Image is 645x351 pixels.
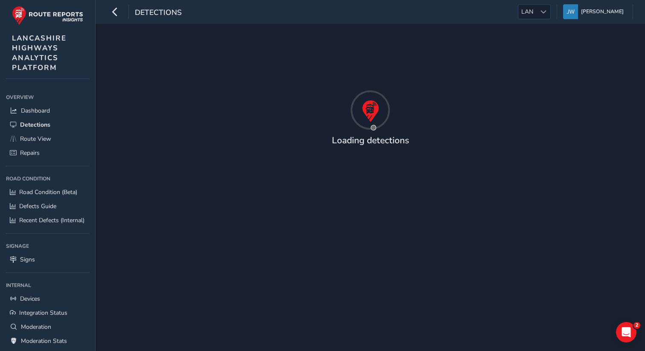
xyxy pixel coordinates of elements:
iframe: Intercom live chat [616,322,636,342]
span: 2 [633,322,640,329]
div: Signage [6,240,89,252]
h4: Loading detections [332,135,409,146]
span: Devices [20,295,40,303]
a: Dashboard [6,104,89,118]
a: Integration Status [6,306,89,320]
span: Recent Defects (Internal) [19,216,84,224]
span: Detections [20,121,50,129]
span: LAN [518,5,536,19]
a: Moderation Stats [6,334,89,348]
span: Integration Status [19,309,67,317]
div: Overview [6,91,89,104]
a: Road Condition (Beta) [6,185,89,199]
span: Moderation Stats [21,337,67,345]
a: Recent Defects (Internal) [6,213,89,227]
button: [PERSON_NAME] [563,4,627,19]
span: Road Condition (Beta) [19,188,77,196]
span: Dashboard [21,107,50,115]
a: Route View [6,132,89,146]
span: Repairs [20,149,40,157]
a: Devices [6,292,89,306]
span: Detections [135,7,182,19]
a: Repairs [6,146,89,160]
span: Moderation [21,323,51,331]
span: Route View [20,135,51,143]
span: LANCASHIRE HIGHWAYS ANALYTICS PLATFORM [12,33,67,73]
img: diamond-layout [563,4,578,19]
div: Internal [6,279,89,292]
span: Defects Guide [19,202,56,210]
a: Signs [6,252,89,267]
a: Defects Guide [6,199,89,213]
a: Moderation [6,320,89,334]
div: Road Condition [6,172,89,185]
a: Detections [6,118,89,132]
span: [PERSON_NAME] [581,4,624,19]
span: Signs [20,255,35,264]
img: rr logo [12,6,83,25]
